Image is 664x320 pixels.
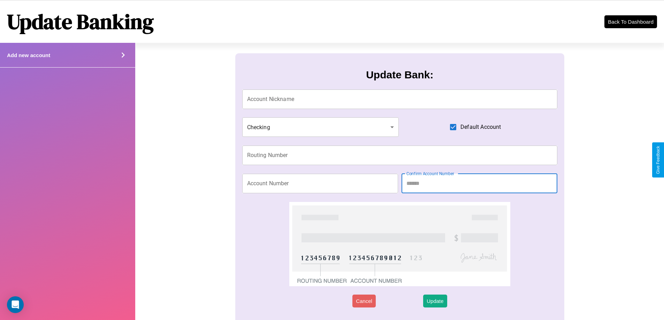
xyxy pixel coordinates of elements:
[289,202,510,286] img: check
[366,69,433,81] h3: Update Bank:
[656,146,661,174] div: Give Feedback
[7,296,24,313] div: Open Intercom Messenger
[460,123,501,131] span: Default Account
[7,7,154,36] h1: Update Banking
[7,52,50,58] h4: Add new account
[423,295,447,307] button: Update
[604,15,657,28] button: Back To Dashboard
[352,295,376,307] button: Cancel
[242,117,399,137] div: Checking
[406,171,454,177] label: Confirm Account Number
